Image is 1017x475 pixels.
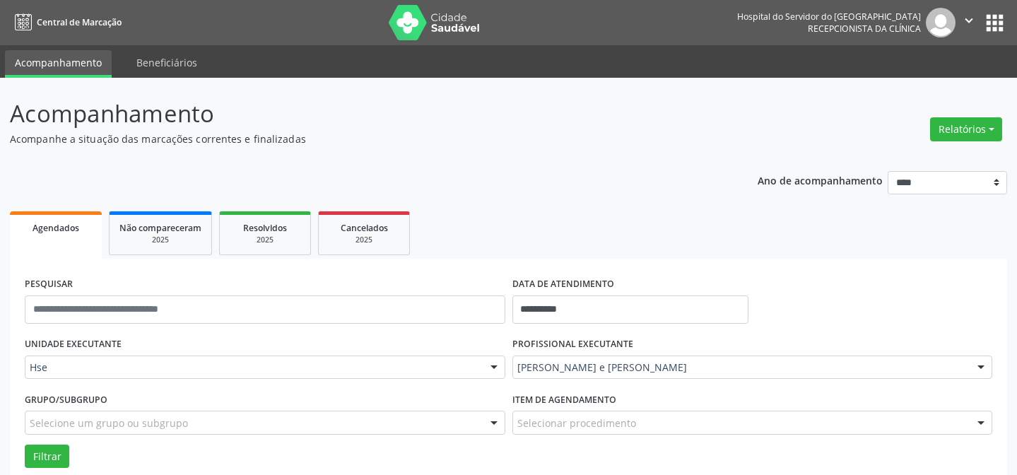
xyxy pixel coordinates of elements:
[961,13,977,28] i: 
[119,222,201,234] span: Não compareceram
[230,235,300,245] div: 2025
[982,11,1007,35] button: apps
[127,50,207,75] a: Beneficiários
[10,11,122,34] a: Central de Marcação
[5,50,112,78] a: Acompanhamento
[808,23,921,35] span: Recepcionista da clínica
[30,416,188,430] span: Selecione um grupo ou subgrupo
[926,8,956,37] img: img
[243,222,287,234] span: Resolvidos
[25,389,107,411] label: Grupo/Subgrupo
[119,235,201,245] div: 2025
[329,235,399,245] div: 2025
[30,360,476,375] span: Hse
[512,334,633,356] label: PROFISSIONAL EXECUTANTE
[341,222,388,234] span: Cancelados
[512,274,614,295] label: DATA DE ATENDIMENTO
[37,16,122,28] span: Central de Marcação
[758,171,883,189] p: Ano de acompanhamento
[512,389,616,411] label: Item de agendamento
[33,222,79,234] span: Agendados
[517,416,636,430] span: Selecionar procedimento
[25,445,69,469] button: Filtrar
[956,8,982,37] button: 
[930,117,1002,141] button: Relatórios
[517,360,964,375] span: [PERSON_NAME] e [PERSON_NAME]
[25,334,122,356] label: UNIDADE EXECUTANTE
[25,274,73,295] label: PESQUISAR
[737,11,921,23] div: Hospital do Servidor do [GEOGRAPHIC_DATA]
[10,131,708,146] p: Acompanhe a situação das marcações correntes e finalizadas
[10,96,708,131] p: Acompanhamento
